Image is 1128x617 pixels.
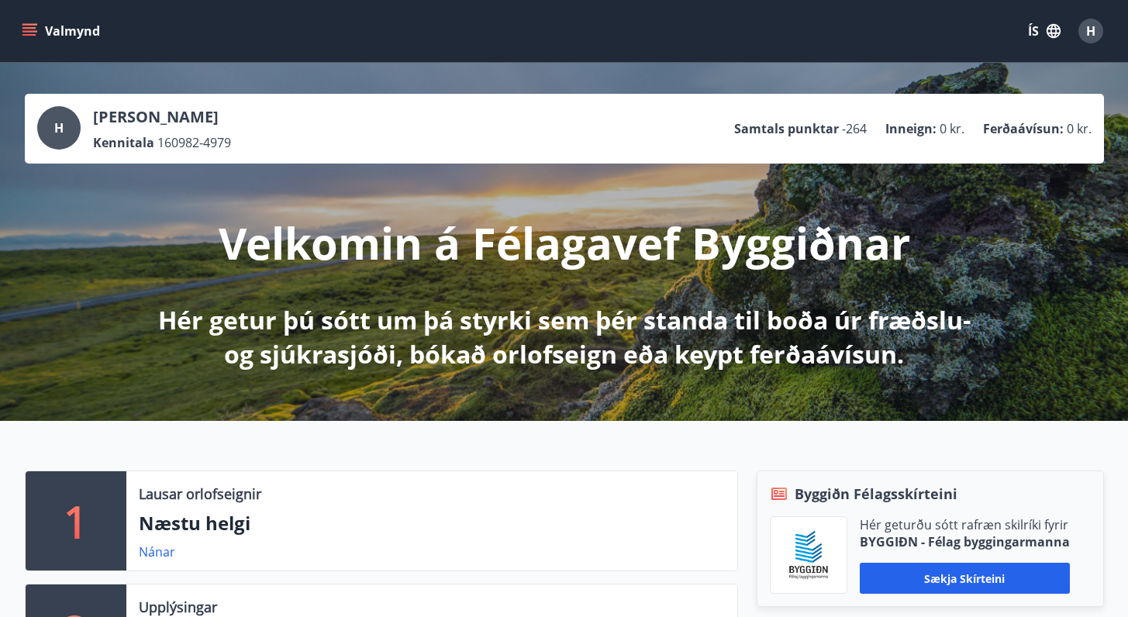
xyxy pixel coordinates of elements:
[860,533,1070,550] p: BYGGIÐN - Félag byggingarmanna
[93,134,154,151] p: Kennitala
[139,484,261,504] p: Lausar orlofseignir
[139,543,175,560] a: Nánar
[860,516,1070,533] p: Hér geturðu sótt rafræn skilríki fyrir
[19,17,106,45] button: menu
[139,510,725,536] p: Næstu helgi
[1067,120,1092,137] span: 0 kr.
[1019,17,1069,45] button: ÍS
[157,134,231,151] span: 160982-4979
[885,120,937,137] p: Inneign :
[1086,22,1095,40] span: H
[155,303,974,371] p: Hér getur þú sótt um þá styrki sem þér standa til boða úr fræðslu- og sjúkrasjóði, bókað orlofsei...
[983,120,1064,137] p: Ferðaávísun :
[54,119,64,136] span: H
[860,563,1070,594] button: Sækja skírteini
[219,213,910,272] p: Velkomin á Félagavef Byggiðnar
[93,106,231,128] p: [PERSON_NAME]
[782,529,835,581] img: BKlGVmlTW1Qrz68WFGMFQUcXHWdQd7yePWMkvn3i.png
[1072,12,1109,50] button: H
[940,120,964,137] span: 0 kr.
[139,597,217,617] p: Upplýsingar
[795,484,957,504] span: Byggiðn Félagsskírteini
[734,120,839,137] p: Samtals punktar
[64,491,88,550] p: 1
[842,120,867,137] span: -264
